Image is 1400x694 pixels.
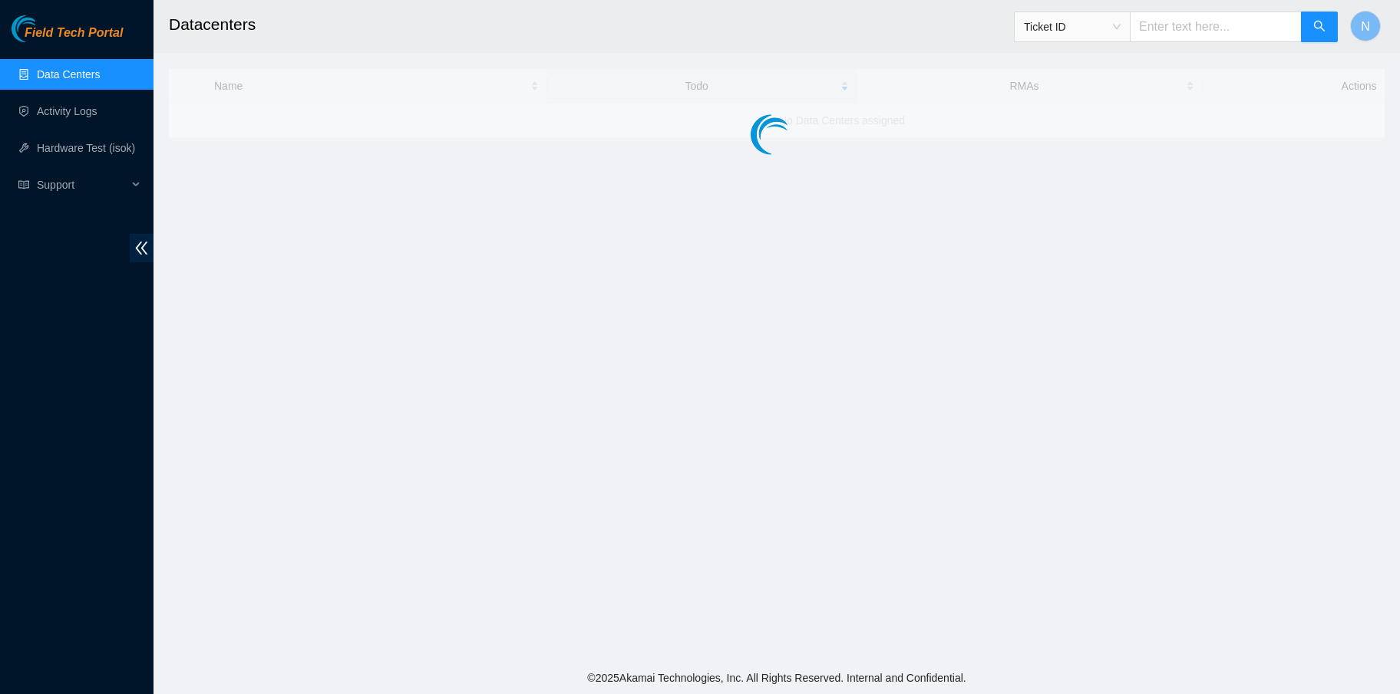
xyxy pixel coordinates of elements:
span: Support [37,169,127,200]
img: Akamai Technologies [12,15,78,42]
a: Akamai TechnologiesField Tech Portal [12,28,123,48]
footer: © 2025 Akamai Technologies, Inc. All Rights Reserved. Internal and Confidential. [154,662,1400,694]
a: Activity Logs [37,105,97,117]
button: search [1301,12,1338,42]
span: search [1313,20,1326,35]
span: double-left [130,234,154,262]
input: Enter text here... [1130,12,1302,42]
span: Field Tech Portal [25,26,123,41]
a: Hardware Test (isok) [37,142,135,154]
span: N [1361,17,1370,36]
span: Ticket ID [1024,15,1121,38]
button: N [1350,11,1381,41]
span: read [18,179,29,190]
a: Data Centers [37,68,100,81]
